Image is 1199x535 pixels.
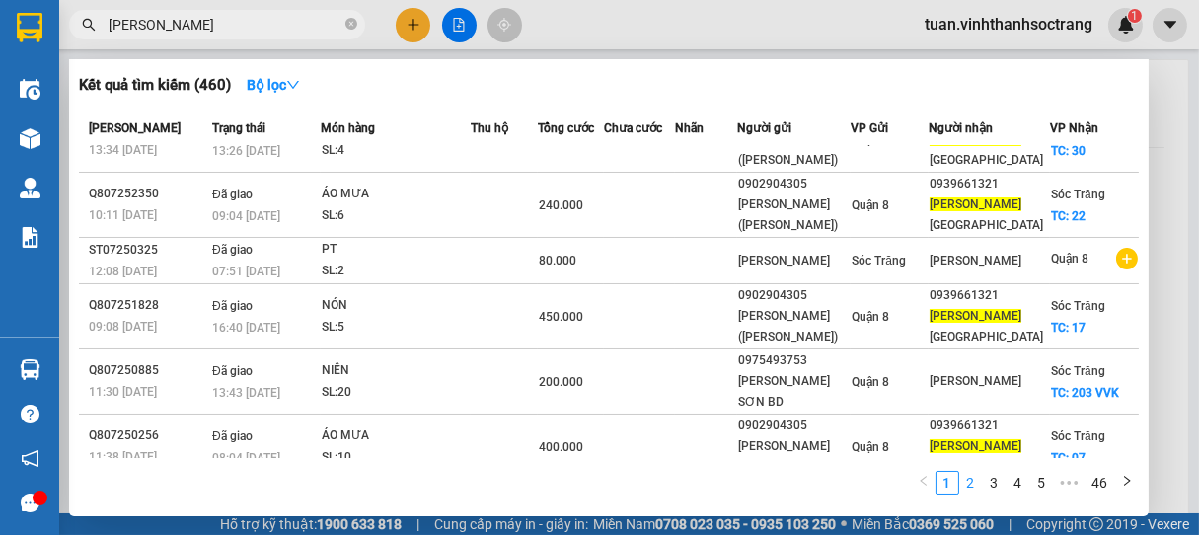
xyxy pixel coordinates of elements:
li: 2 [959,471,983,495]
span: Người nhận [929,121,993,135]
span: Thu hộ [471,121,508,135]
div: SL: 10 [322,447,470,469]
span: [PERSON_NAME] [930,309,1021,323]
img: warehouse-icon [20,359,40,380]
span: 08:04 [DATE] [212,451,280,465]
li: Previous Page [912,471,936,495]
button: Bộ lọcdown [231,69,316,101]
span: Quận 8 [852,375,889,389]
div: NÓN [322,295,470,317]
span: TC: 203 VVK [1051,386,1119,400]
span: 13:43 [DATE] [212,386,280,400]
div: NIỀN [322,360,470,382]
button: right [1115,471,1139,495]
span: [PERSON_NAME] [930,197,1021,211]
span: Sóc Trăng [852,254,906,267]
span: Món hàng [321,121,375,135]
span: left [918,475,930,487]
span: notification [21,449,39,468]
li: 4 [1007,471,1030,495]
span: Đã giao [212,364,253,378]
span: 13:34 [DATE] [89,143,157,157]
span: 400.000 [539,440,583,454]
span: 09:04 [DATE] [212,209,280,223]
div: SL: 2 [322,261,470,282]
h3: Kết quả tìm kiếm ( 460 ) [79,75,231,96]
li: [PERSON_NAME] 8 [136,107,262,128]
span: [PERSON_NAME] [930,439,1021,453]
div: [GEOGRAPHIC_DATA] [930,436,1049,478]
span: TC: 22 [1051,209,1086,223]
span: Đã giao [212,299,253,313]
span: Trạng thái [212,121,265,135]
span: 12:08 [DATE] [89,265,157,278]
span: down [286,78,300,92]
span: 10:11 [DATE] [89,208,157,222]
span: Quận 8 [852,198,889,212]
li: VP Sóc Trăng [10,107,136,128]
li: 46 [1086,471,1115,495]
div: 0975493753 [738,350,851,371]
span: 09:08 [DATE] [89,320,157,334]
span: search [82,18,96,32]
span: 200.000 [539,375,583,389]
span: environment [10,132,24,146]
div: Q807251828 [89,295,206,316]
div: SL: 4 [322,140,470,162]
span: Quận 8 [852,310,889,324]
span: VP Nhận [1050,121,1098,135]
div: [PERSON_NAME] SƠN BD [738,371,851,413]
div: [PERSON_NAME] [738,251,851,271]
li: 5 [1030,471,1054,495]
span: TC: 17 [1051,321,1086,335]
div: [PERSON_NAME]([PERSON_NAME]) [738,306,851,347]
span: Người gửi [737,121,791,135]
span: 80.000 [539,254,576,267]
div: ST07250325 [89,240,206,261]
div: Q807250885 [89,360,206,381]
div: [GEOGRAPHIC_DATA] [930,194,1049,236]
span: right [1121,475,1133,487]
div: [PERSON_NAME]([PERSON_NAME]) [738,194,851,236]
span: close-circle [345,18,357,30]
span: 07:51 [DATE] [212,265,280,278]
div: 0902904305 [738,174,851,194]
button: left [912,471,936,495]
span: TC: 30 [1051,144,1086,158]
span: Đã giao [212,243,253,257]
div: ÁO MƯA [322,425,470,447]
input: Tìm tên, số ĐT hoặc mã đơn [109,14,341,36]
a: 5 [1031,472,1053,494]
div: SL: 6 [322,205,470,227]
div: [PERSON_NAME]([PERSON_NAME]) [738,129,851,171]
span: Chưa cước [604,121,662,135]
img: warehouse-icon [20,128,40,149]
span: Nhãn [675,121,704,135]
img: warehouse-icon [20,178,40,198]
span: 13:26 [DATE] [212,144,280,158]
li: 3 [983,471,1007,495]
span: 16:40 [DATE] [212,321,280,335]
span: Sóc Trăng [1051,299,1105,313]
span: ••• [1054,471,1086,495]
span: Tổng cước [538,121,594,135]
span: Đã giao [212,429,253,443]
span: 11:38 [DATE] [89,450,157,464]
span: Sóc Trăng [1051,364,1105,378]
img: solution-icon [20,227,40,248]
div: 0902904305 [738,285,851,306]
span: TC: 07 [1051,451,1086,465]
div: [PERSON_NAME] [930,371,1049,392]
a: 3 [984,472,1006,494]
div: 0939661321 [930,285,1049,306]
strong: Bộ lọc [247,77,300,93]
span: [PERSON_NAME] [89,121,181,135]
span: Quận 8 [1051,252,1088,266]
span: 11:30 [DATE] [89,385,157,399]
span: 240.000 [539,198,583,212]
div: 0902904305 [738,416,851,436]
div: [GEOGRAPHIC_DATA] [930,129,1049,171]
img: warehouse-icon [20,79,40,100]
img: logo.jpg [10,10,79,79]
span: message [21,494,39,512]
